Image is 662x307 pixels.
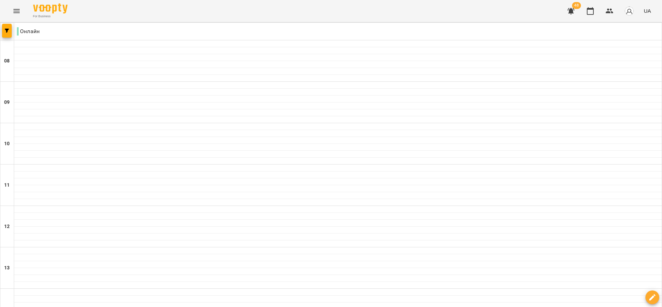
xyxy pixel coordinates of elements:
span: 48 [572,2,581,9]
span: UA [644,7,651,14]
h6: 09 [4,99,10,106]
p: Онлайн [17,27,40,36]
button: Menu [8,3,25,19]
h6: 10 [4,140,10,148]
h6: 13 [4,264,10,272]
h6: 11 [4,181,10,189]
img: avatar_s.png [624,6,634,16]
h6: 12 [4,223,10,230]
h6: 08 [4,57,10,65]
span: For Business [33,14,68,19]
button: UA [641,4,654,17]
img: Voopty Logo [33,3,68,13]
